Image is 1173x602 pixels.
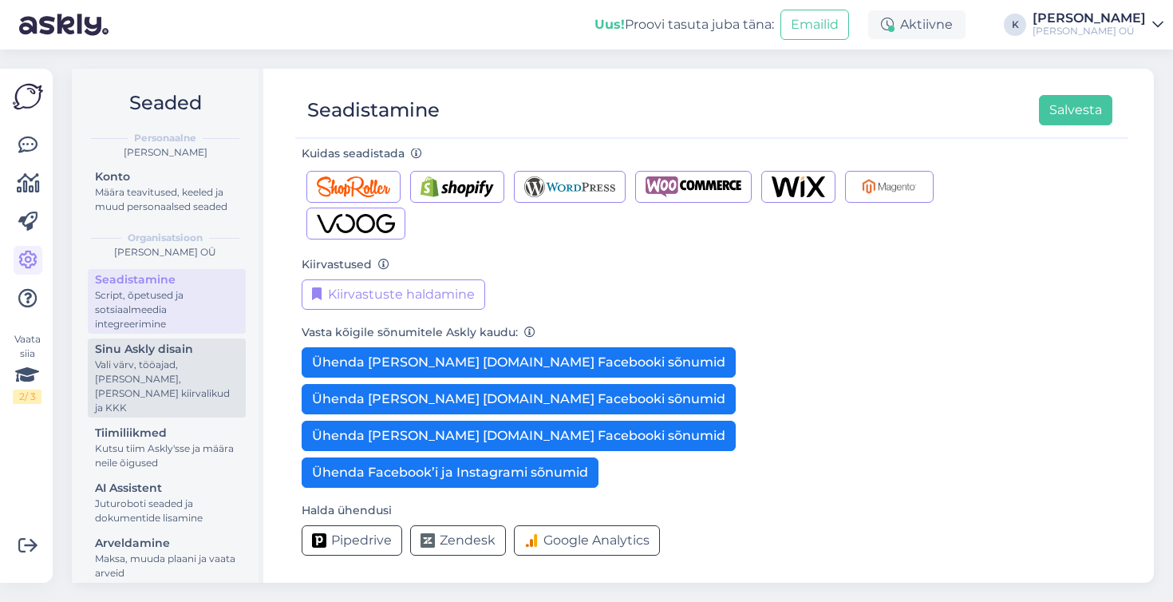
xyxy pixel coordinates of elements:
b: Personaalne [134,131,196,145]
img: Woocommerce [646,176,741,197]
div: Script, õpetused ja sotsiaalmeedia integreerimine [95,288,239,331]
label: Halda ühendusi [302,502,392,519]
label: Vasta kõigile sõnumitele Askly kaudu: [302,324,535,341]
div: Seadistamine [307,95,440,125]
b: Organisatsioon [128,231,203,245]
a: [PERSON_NAME][PERSON_NAME] OÜ [1033,12,1163,38]
div: 2 / 3 [13,390,41,404]
div: [PERSON_NAME] [1033,12,1146,25]
div: K [1004,14,1026,36]
div: Sinu Askly disain [95,341,239,358]
img: Magento [855,176,923,197]
button: Emailid [780,10,849,40]
div: [PERSON_NAME] [85,145,246,160]
button: Ühenda [PERSON_NAME] [DOMAIN_NAME] Facebooki sõnumid [302,347,736,378]
button: Kiirvastuste haldamine [302,279,485,310]
button: Ühenda [PERSON_NAME] [DOMAIN_NAME] Facebooki sõnumid [302,421,736,451]
div: Kutsu tiim Askly'sse ja määra neile õigused [95,442,239,470]
div: Vali värv, tööajad, [PERSON_NAME], [PERSON_NAME] kiirvalikud ja KKK [95,358,239,415]
div: Proovi tasuta juba täna: [594,15,774,34]
img: Zendesk [421,533,435,548]
span: Pipedrive [331,531,392,550]
label: Kuidas seadistada [302,145,422,162]
img: Askly Logo [13,81,43,112]
button: Ühenda Facebook’i ja Instagrami sõnumid [302,457,598,488]
a: ArveldamineMaksa, muuda plaani ja vaata arveid [88,533,246,583]
img: Shopify [421,176,494,197]
b: Uus! [594,17,625,32]
a: AI AssistentJuturoboti seaded ja dokumentide lisamine [88,477,246,528]
a: Sinu Askly disainVali värv, tööajad, [PERSON_NAME], [PERSON_NAME] kiirvalikud ja KKK [88,339,246,418]
h2: Seaded [85,88,246,118]
button: Pipedrive [302,525,402,556]
div: Maksa, muuda plaani ja vaata arveid [95,552,239,580]
button: Zendesk [410,525,506,556]
div: Seadistamine [95,271,239,288]
a: TiimiliikmedKutsu tiim Askly'sse ja määra neile õigused [88,422,246,473]
div: Vaata siia [13,332,41,404]
span: Zendesk [440,531,496,550]
div: Määra teavitused, keeled ja muud personaalsed seaded [95,185,239,214]
button: Google Analytics [514,525,660,556]
img: Pipedrive [312,533,326,548]
img: Google Analytics [524,533,539,548]
div: [PERSON_NAME] OÜ [85,245,246,259]
img: Shoproller [317,176,390,197]
span: Google Analytics [543,531,650,550]
div: AI Assistent [95,480,239,497]
div: Arveldamine [95,535,239,552]
a: KontoMäära teavitused, keeled ja muud personaalsed seaded [88,166,246,216]
div: [PERSON_NAME] OÜ [1033,25,1146,38]
button: Ühenda [PERSON_NAME] [DOMAIN_NAME] Facebooki sõnumid [302,384,736,414]
img: Wix [772,176,825,197]
img: Voog [317,213,395,234]
div: Tiimiliikmed [95,425,239,442]
a: SeadistamineScript, õpetused ja sotsiaalmeedia integreerimine [88,269,246,334]
div: Konto [95,168,239,185]
button: Salvesta [1039,95,1112,125]
div: Juturoboti seaded ja dokumentide lisamine [95,497,239,525]
img: Wordpress [524,176,616,197]
div: Aktiivne [868,10,966,39]
label: Kiirvastused [302,256,389,273]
